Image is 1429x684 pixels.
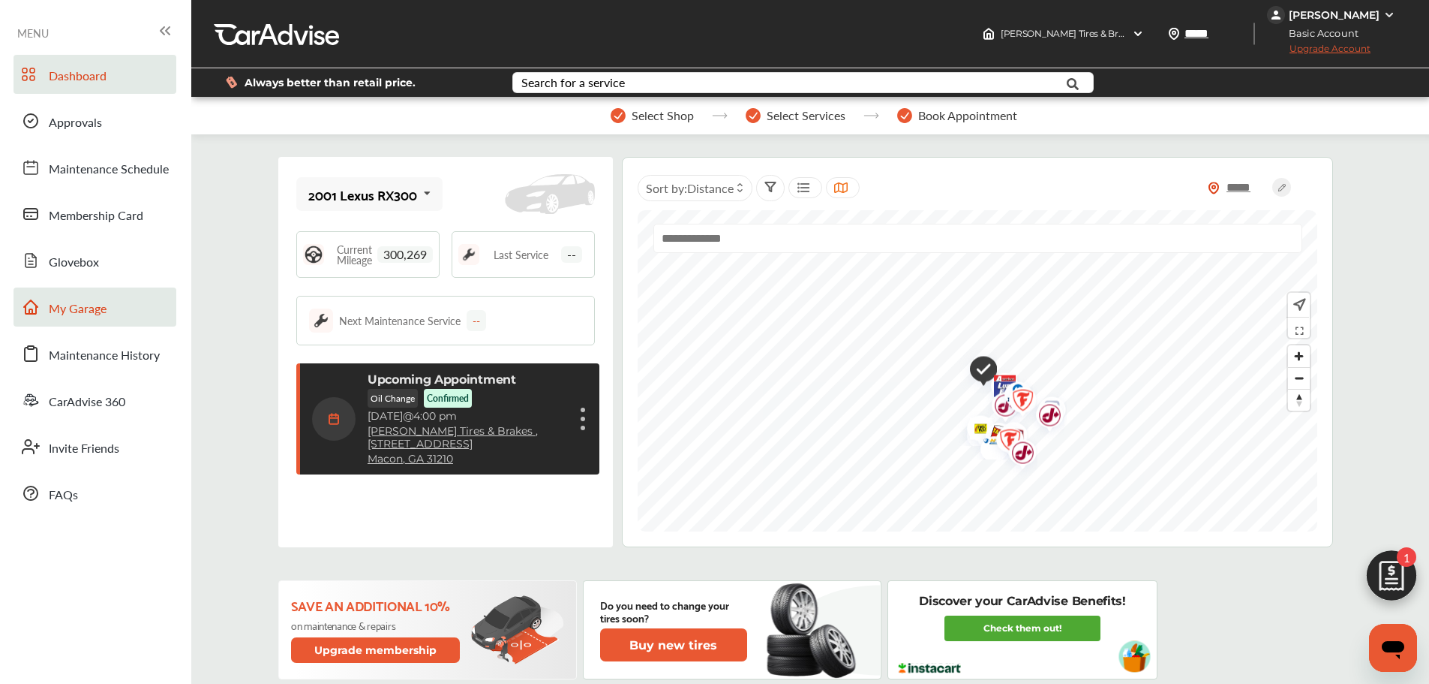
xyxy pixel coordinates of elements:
[339,313,461,328] div: Next Maintenance Service
[998,432,1035,479] div: Map marker
[998,379,1035,426] div: Map marker
[959,348,997,394] img: check-icon.521c8815.svg
[49,486,78,505] span: FAQs
[17,27,49,39] span: MENU
[49,253,99,273] span: Glovebox
[712,113,728,119] img: stepper-arrow.e24c07c6.svg
[413,409,457,423] span: 4:00 pm
[993,374,1033,417] img: logo-mopar.png
[14,381,176,420] a: CarAdvise 360
[863,113,879,119] img: stepper-arrow.e24c07c6.svg
[980,384,1018,432] div: Map marker
[1025,394,1064,441] img: logo-jiffylube.png
[332,244,377,265] span: Current Mileage
[1027,389,1064,436] div: Map marker
[600,628,747,661] button: Buy new tires
[969,428,1007,460] div: Map marker
[1289,8,1379,22] div: [PERSON_NAME]
[600,628,750,661] a: Buy new tires
[1288,367,1310,389] button: Zoom out
[638,210,1317,532] canvas: Map
[49,160,169,179] span: Maintenance Schedule
[1383,9,1395,21] img: WGsFRI8htEPBVLJbROoPRyZpYNWhNONpIPPETTm6eUC0GeLEiAAAAAElFTkSuQmCC
[1118,640,1151,673] img: instacart-vehicle.0979a191.svg
[49,113,102,133] span: Approvals
[600,598,747,624] p: Do you need to change your tires soon?
[956,408,995,455] img: logo-tires-plus.png
[989,414,1026,462] div: Map marker
[767,109,845,122] span: Select Services
[403,409,413,423] span: @
[974,414,1012,463] div: Map marker
[368,389,418,408] p: Oil Change
[427,392,469,405] p: Confirmed
[1397,547,1416,567] span: 1
[14,474,176,513] a: FAQs
[980,365,1019,412] img: logo-american-lube-fast.png
[1369,624,1417,672] iframe: Button to launch messaging window
[959,348,996,394] div: Map marker
[896,663,963,673] img: instacart-logo.217963cc.svg
[308,187,417,202] div: 2001 Lexus RX300
[1027,389,1067,436] img: empty_shop_logo.394c5474.svg
[14,241,176,280] a: Glovebox
[993,374,1031,417] div: Map marker
[291,637,461,663] button: Upgrade membership
[985,419,1022,466] div: Map marker
[521,77,625,89] div: Search for a service
[980,365,1017,412] div: Map marker
[985,419,1025,466] img: logo-firestone.png
[471,595,564,665] img: update-membership.81812027.svg
[1001,28,1296,39] span: [PERSON_NAME] Tires & Brakes , [STREET_ADDRESS] Macon , GA 31210
[1168,28,1180,40] img: location_vector.a44bc228.svg
[1288,368,1310,389] span: Zoom out
[14,194,176,234] a: Membership Card
[368,409,403,423] span: [DATE]
[1025,394,1062,441] div: Map marker
[303,244,324,265] img: steering_logo
[646,179,734,197] span: Sort by :
[377,246,433,263] span: 300,269
[1290,297,1306,313] img: recenter.ce011a49.svg
[14,334,176,373] a: Maintenance History
[309,309,333,333] img: maintenance_logo
[49,67,107,86] span: Dashboard
[1208,182,1220,194] img: location_vector_orange.38f05af8.svg
[687,179,734,197] span: Distance
[494,249,548,260] span: Last Service
[998,432,1037,479] img: logo-jiffylube.png
[919,593,1125,610] p: Discover your CarAdvise Benefits!
[1288,389,1310,411] button: Reset bearing to north
[632,109,694,122] span: Select Shop
[49,439,119,459] span: Invite Friends
[291,597,463,613] p: Save an additional 10%
[918,109,1017,122] span: Book Appointment
[1267,6,1285,24] img: jVpblrzwTbfkPYzPPzSLxeg0AAAAASUVORK5CYII=
[980,384,1020,432] img: logo-jiffylube.png
[245,77,416,88] span: Always better than retail price.
[49,206,143,226] span: Membership Card
[944,616,1100,641] a: Check them out!
[291,619,463,631] p: on maintenance & repairs
[1253,23,1255,45] img: header-divider.bc55588e.svg
[368,453,453,466] a: Macon, GA 31210
[467,310,486,331] div: --
[49,346,160,366] span: Maintenance History
[505,174,595,215] img: placeholder_car.fcab19be.svg
[983,28,995,40] img: header-home-logo.8d720a4f.svg
[1355,544,1427,616] img: edit-cartIcon.11d11f9a.svg
[746,108,761,123] img: stepper-checkmark.b5569197.svg
[1288,345,1310,367] button: Zoom in
[1132,28,1144,40] img: header-down-arrow.9dd2ce7d.svg
[974,414,1014,463] img: logo-take5.png
[1268,26,1370,41] span: Basic Account
[49,300,107,319] span: My Garage
[1267,43,1370,62] span: Upgrade Account
[897,108,912,123] img: stepper-checkmark.b5569197.svg
[458,244,479,265] img: maintenance_logo
[611,108,626,123] img: stepper-checkmark.b5569197.svg
[969,428,1009,460] img: logo-mavis.png
[998,379,1037,426] img: logo-firestone.png
[14,288,176,327] a: My Garage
